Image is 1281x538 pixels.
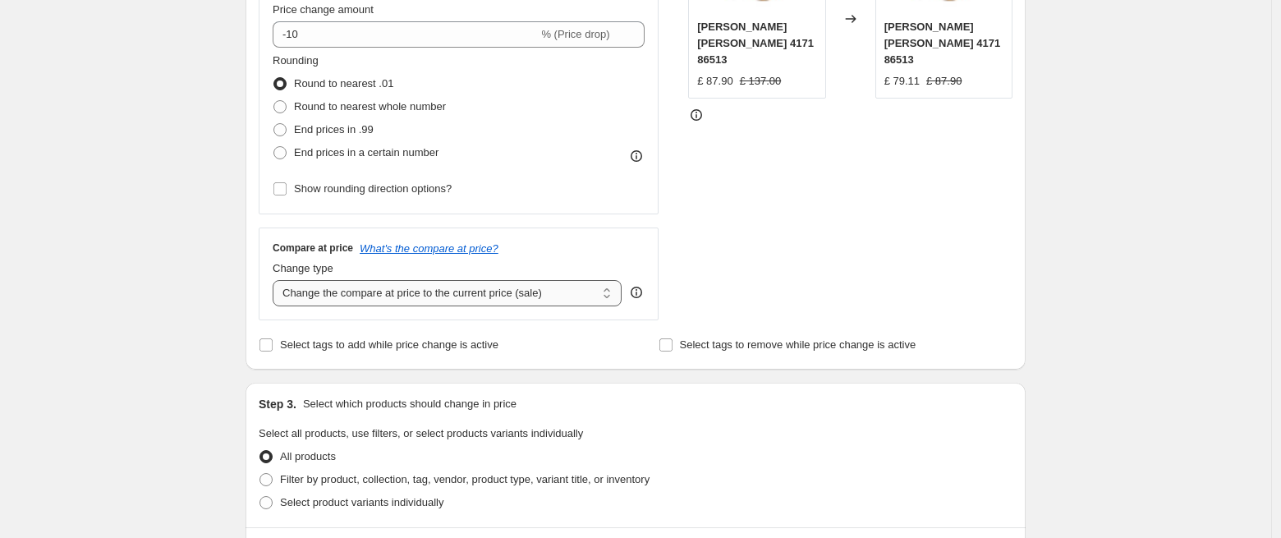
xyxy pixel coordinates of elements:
[273,3,374,16] span: Price change amount
[273,21,538,48] input: -15
[697,21,814,66] span: [PERSON_NAME] [PERSON_NAME] 4171 86513
[273,54,319,67] span: Rounding
[280,338,498,351] span: Select tags to add while price change is active
[740,75,782,87] span: £ 137.00
[280,496,443,508] span: Select product variants individually
[680,338,916,351] span: Select tags to remove while price change is active
[294,146,438,159] span: End prices in a certain number
[541,28,609,40] span: % (Price drop)
[273,241,353,255] h3: Compare at price
[259,396,296,412] h2: Step 3.
[294,182,452,195] span: Show rounding direction options?
[259,427,583,439] span: Select all products, use filters, or select products variants individually
[294,123,374,136] span: End prices in .99
[280,473,650,485] span: Filter by product, collection, tag, vendor, product type, variant title, or inventory
[628,284,645,301] div: help
[360,242,498,255] button: What's the compare at price?
[280,450,336,462] span: All products
[926,75,962,87] span: £ 87.90
[697,75,732,87] span: £ 87.90
[884,21,1001,66] span: [PERSON_NAME] [PERSON_NAME] 4171 86513
[884,75,920,87] span: £ 79.11
[273,262,333,274] span: Change type
[294,77,393,90] span: Round to nearest .01
[303,396,517,412] p: Select which products should change in price
[294,100,446,113] span: Round to nearest whole number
